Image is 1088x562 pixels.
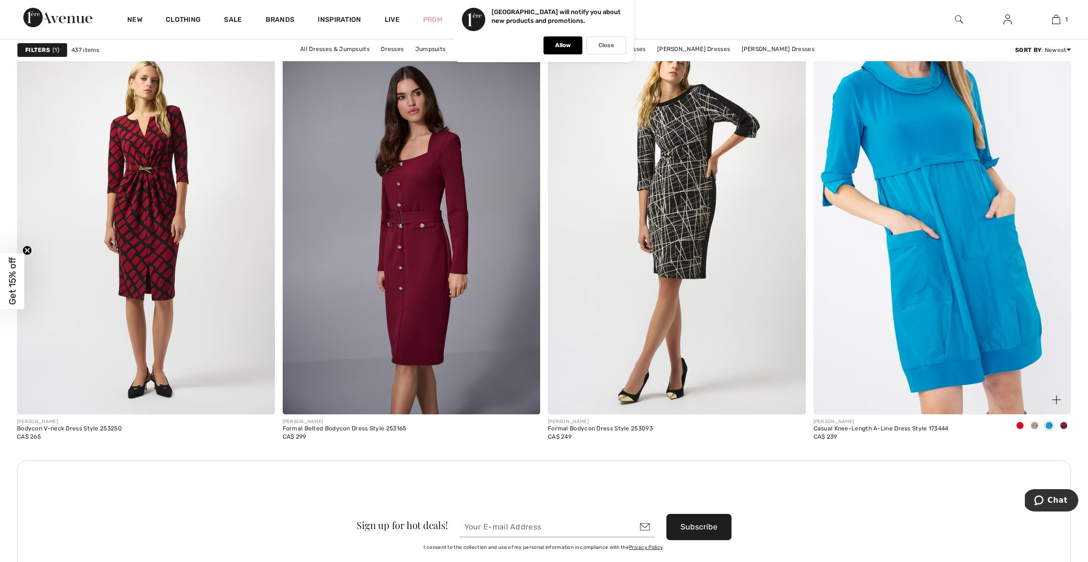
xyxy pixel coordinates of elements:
a: Privacy Policy [629,545,663,550]
p: Close [598,42,614,49]
div: Bodycon V-neck Dress Style 253250 [17,426,122,432]
input: Your E-mail Address [459,517,655,537]
button: Close teaser [22,245,32,255]
div: Java [1027,418,1042,434]
div: Casual Knee-Length A-Line Dress Style 173444 [814,426,949,432]
a: Clothing [166,16,201,26]
a: [PERSON_NAME] Dresses [652,43,735,55]
a: Sale [224,16,242,26]
a: Sign In [996,14,1020,26]
a: 1 [1032,14,1080,25]
img: Formal Bodycon Dress Style 253093. Black/moonstone [548,28,806,415]
span: 1 [52,46,59,54]
a: Black Dresses [452,43,502,55]
a: Prom [423,15,442,25]
a: Casual Knee-Length A-Line Dress Style 173444. Black [814,28,1071,415]
a: All Dresses & Jumpsuits [295,43,374,55]
div: Sign up for hot deals! [357,520,447,530]
span: Get 15% off [7,257,18,305]
div: [PERSON_NAME] [548,418,653,426]
span: CA$ 299 [283,433,306,440]
a: Jumpsuits [410,43,451,55]
p: [GEOGRAPHIC_DATA] will notify you about new products and promotions. [492,8,621,24]
strong: Filters [25,46,50,54]
div: Merlot [1056,418,1071,434]
span: 1 [1065,15,1068,24]
div: [PERSON_NAME] [814,418,949,426]
span: Inspiration [318,16,361,26]
div: Lipstick Red 173 [1013,418,1027,434]
a: Brands [266,16,295,26]
strong: Sort By [1015,47,1041,53]
p: Allow [555,42,571,49]
span: CA$ 249 [548,433,572,440]
iframe: Opens a widget where you can chat to one of our agents [1025,489,1078,513]
a: New [127,16,142,26]
img: 1ère Avenue [23,8,92,27]
img: My Bag [1052,14,1060,25]
img: Formal Belted Bodycon Dress Style 253165. Merlot [283,28,541,415]
label: I consent to the collection and use of my personal information in compliance with the . [424,544,664,551]
a: Dresses [376,43,408,55]
div: Pacific blue [1042,418,1056,434]
div: [PERSON_NAME] [17,418,122,426]
button: Subscribe [666,514,731,540]
img: search the website [955,14,963,25]
span: CA$ 265 [17,433,41,440]
a: Live [385,15,400,25]
a: [PERSON_NAME] Dresses [737,43,819,55]
img: My Info [1003,14,1012,25]
img: Bodycon V-neck Dress Style 253250. Black/red [17,28,275,415]
span: 437 items [71,46,100,54]
div: Formal Bodycon Dress Style 253093 [548,426,653,432]
div: [PERSON_NAME] [283,418,407,426]
div: : Newest [1015,46,1071,54]
div: Formal Belted Bodycon Dress Style 253165 [283,426,407,432]
img: plus_v2.svg [1052,395,1061,404]
span: CA$ 239 [814,433,837,440]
